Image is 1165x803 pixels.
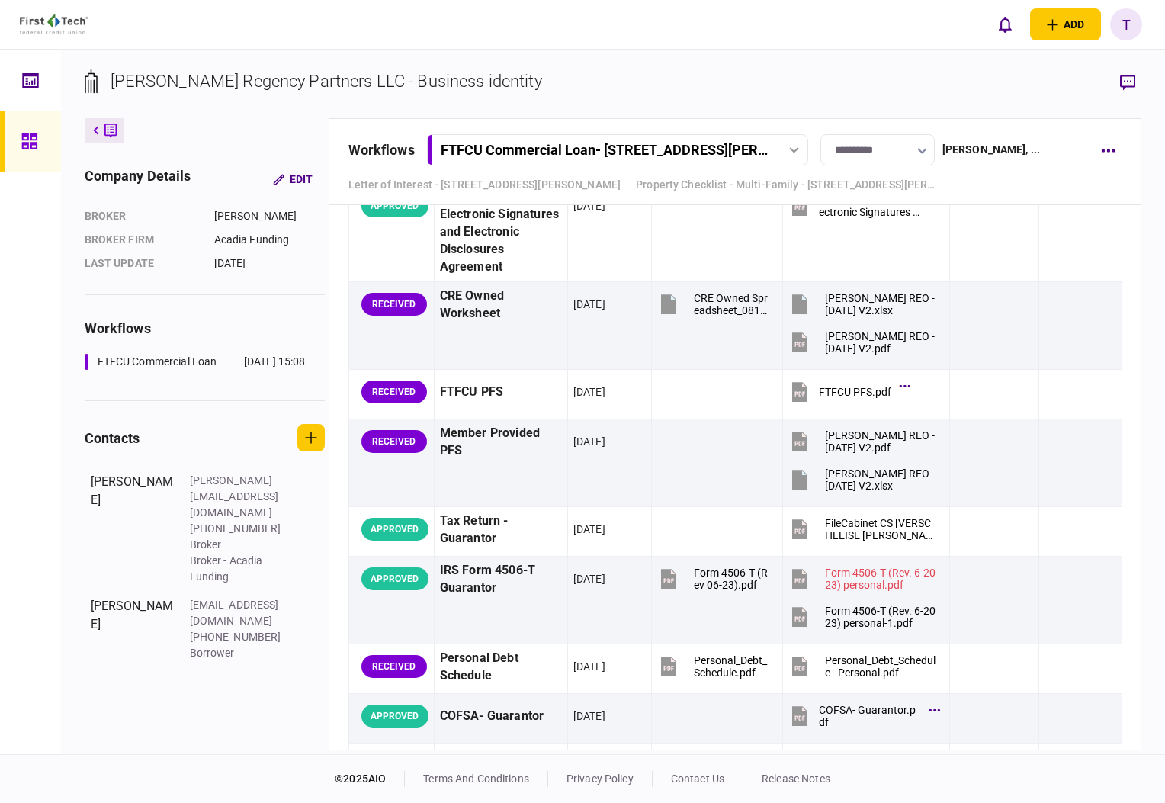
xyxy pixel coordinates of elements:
[98,354,217,370] div: FTFCU Commercial Loan
[788,749,936,783] button: 62fc3105-e478-4d91-8530-213dfae2d0cc.pdf
[423,772,529,785] a: terms and conditions
[361,430,427,453] div: RECEIVED
[573,384,605,400] div: [DATE]
[190,553,289,585] div: Broker - Acadia Funding
[825,654,936,679] div: Personal_Debt_Schedule - Personal.pdf
[91,473,175,585] div: [PERSON_NAME]
[573,659,605,674] div: [DATE]
[190,645,289,661] div: Borrower
[1030,8,1101,40] button: open adding identity options
[440,562,562,597] div: IRS Form 4506-T Guarantor
[361,518,428,541] div: APPROVED
[111,69,542,94] div: [PERSON_NAME] Regency Partners LLC - Business identity
[825,429,936,454] div: Shimon Verschleisser REO - August 2025 V2.pdf
[440,699,562,734] div: COFSA- Guarantor
[440,188,562,275] div: Consent for Use of Electronic Signatures and Electronic Disclosures Agreement
[335,771,405,787] div: © 2025 AIO
[788,188,936,223] button: Consent for Use of Electronic Signatures and Electronic Disclosures Agreement.pdf
[825,467,936,492] div: Shimon Verschleisser REO - August 2025 V2.xlsx
[440,512,562,548] div: Tax Return - Guarantor
[214,208,325,224] div: [PERSON_NAME]
[788,287,936,322] button: Shimon Verschleisser REO - August 2025 V2.xlsx
[361,705,428,728] div: APPROVED
[788,600,936,634] button: Form 4506-T (Rev. 6-2023) personal-1.pdf
[190,521,289,537] div: [PHONE_NUMBER]
[788,699,936,734] button: COFSA- Guarantor.pdf
[348,140,415,160] div: workflows
[573,522,605,537] div: [DATE]
[361,567,428,590] div: APPROVED
[566,772,634,785] a: privacy policy
[190,629,289,645] div: [PHONE_NUMBER]
[694,654,769,679] div: Personal_Debt_Schedule.pdf
[788,326,936,360] button: Shimon Verschleisser REO - August 2025 V2.pdf
[440,425,562,460] div: Member Provided PFS
[440,287,562,323] div: CRE Owned Worksheet
[214,255,325,271] div: [DATE]
[85,428,140,448] div: contacts
[85,354,306,370] a: FTFCU Commercial Loan[DATE] 15:08
[825,567,936,591] div: Form 4506-T (Rev. 6-2023) personal.pdf
[942,142,1040,158] div: [PERSON_NAME] , ...
[788,463,936,497] button: Shimon Verschleisser REO - August 2025 V2.xlsx
[694,567,769,591] div: Form 4506-T (Rev 06-23).pdf
[85,318,325,339] div: workflows
[573,198,605,214] div: [DATE]
[441,142,769,158] div: FTFCU Commercial Loan - [STREET_ADDRESS][PERSON_NAME]
[788,425,936,459] button: Shimon Verschleisser REO - August 2025 V2.pdf
[361,655,427,678] div: RECEIVED
[825,292,936,316] div: Shimon Verschleisser REO - August 2025 V2.xlsx
[244,354,306,370] div: [DATE] 15:08
[85,255,199,271] div: last update
[573,708,605,724] div: [DATE]
[91,597,175,661] div: [PERSON_NAME]
[440,749,562,784] div: Liquidity Statements - Guarantor
[573,571,605,586] div: [DATE]
[825,605,936,629] div: Form 4506-T (Rev. 6-2023) personal-1.pdf
[788,375,907,410] button: FTFCU PFS.pdf
[440,650,562,685] div: Personal Debt Schedule
[788,562,936,596] button: Form 4506-T (Rev. 6-2023) personal.pdf
[85,232,199,248] div: broker firm
[825,517,936,541] div: FileCabinet CS [VERSCHLEISE VERSCHLEISSER, SHIMON & TOVA] Print Output 2024 EXT.pdf
[361,194,428,217] div: APPROVED
[20,14,88,34] img: client company logo
[1110,8,1142,40] button: T
[657,650,769,684] button: Personal_Debt_Schedule.pdf
[361,381,427,403] div: RECEIVED
[762,772,830,785] a: release notes
[573,434,605,449] div: [DATE]
[190,597,289,629] div: [EMAIL_ADDRESS][DOMAIN_NAME]
[671,772,724,785] a: contact us
[825,330,936,355] div: Shimon Verschleisser REO - August 2025 V2.pdf
[190,473,289,521] div: [PERSON_NAME][EMAIL_ADDRESS][DOMAIN_NAME]
[361,293,427,316] div: RECEIVED
[85,165,191,193] div: company details
[190,537,289,553] div: Broker
[261,165,325,193] button: Edit
[440,375,562,410] div: FTFCU PFS
[573,297,605,312] div: [DATE]
[636,177,941,193] a: Property Checklist - Multi-Family - [STREET_ADDRESS][PERSON_NAME]
[819,704,921,728] div: COFSA- Guarantor.pdf
[788,650,936,684] button: Personal_Debt_Schedule - Personal.pdf
[694,292,769,316] div: CRE Owned Spreadsheet_0816.xlsm
[657,287,769,322] button: CRE Owned Spreadsheet_0816.xlsm
[85,208,199,224] div: Broker
[788,512,936,547] button: FileCabinet CS [VERSCHLEISE VERSCHLEISSER, SHIMON & TOVA] Print Output 2024 EXT.pdf
[819,194,921,218] div: Consent for Use of Electronic Signatures and Electronic Disclosures Agreement.pdf
[989,8,1021,40] button: open notifications list
[657,562,769,596] button: Form 4506-T (Rev 06-23).pdf
[214,232,325,248] div: Acadia Funding
[348,177,621,193] a: Letter of Interest - [STREET_ADDRESS][PERSON_NAME]
[427,134,808,165] button: FTFCU Commercial Loan- [STREET_ADDRESS][PERSON_NAME]
[819,386,891,398] div: FTFCU PFS.pdf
